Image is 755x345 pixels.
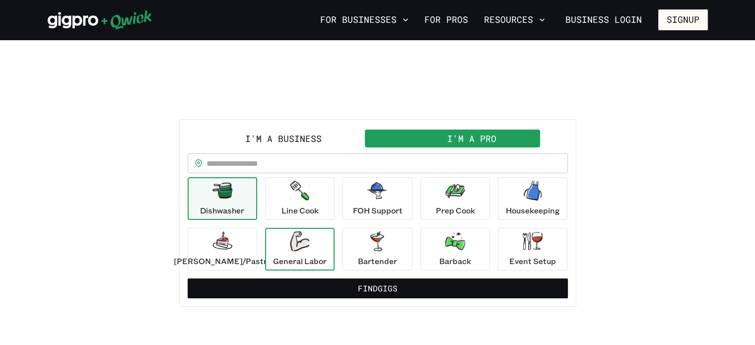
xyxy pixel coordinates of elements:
p: [PERSON_NAME]/Pastry [174,255,271,267]
h2: PICK UP A SHIFT! [179,89,576,109]
a: Business Login [557,9,650,30]
p: Line Cook [281,205,319,216]
button: Signup [658,9,708,30]
button: General Labor [265,228,335,271]
p: General Labor [273,255,327,267]
a: For Pros [420,11,472,28]
button: I'm a Business [190,130,378,147]
button: For Businesses [316,11,412,28]
p: Dishwasher [200,205,244,216]
button: Line Cook [265,177,335,220]
p: Housekeeping [506,205,560,216]
button: Resources [480,11,549,28]
button: I'm a Pro [378,130,566,147]
p: Bartender [358,255,397,267]
button: [PERSON_NAME]/Pastry [188,228,257,271]
p: Event Setup [509,255,556,267]
p: FOH Support [352,205,402,216]
button: Prep Cook [420,177,490,220]
button: Dishwasher [188,177,257,220]
button: Event Setup [498,228,567,271]
p: Barback [439,255,471,267]
button: Barback [420,228,490,271]
button: FindGigs [188,278,568,298]
button: Bartender [343,228,412,271]
button: Housekeeping [498,177,567,220]
p: Prep Cook [435,205,475,216]
button: FOH Support [343,177,412,220]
